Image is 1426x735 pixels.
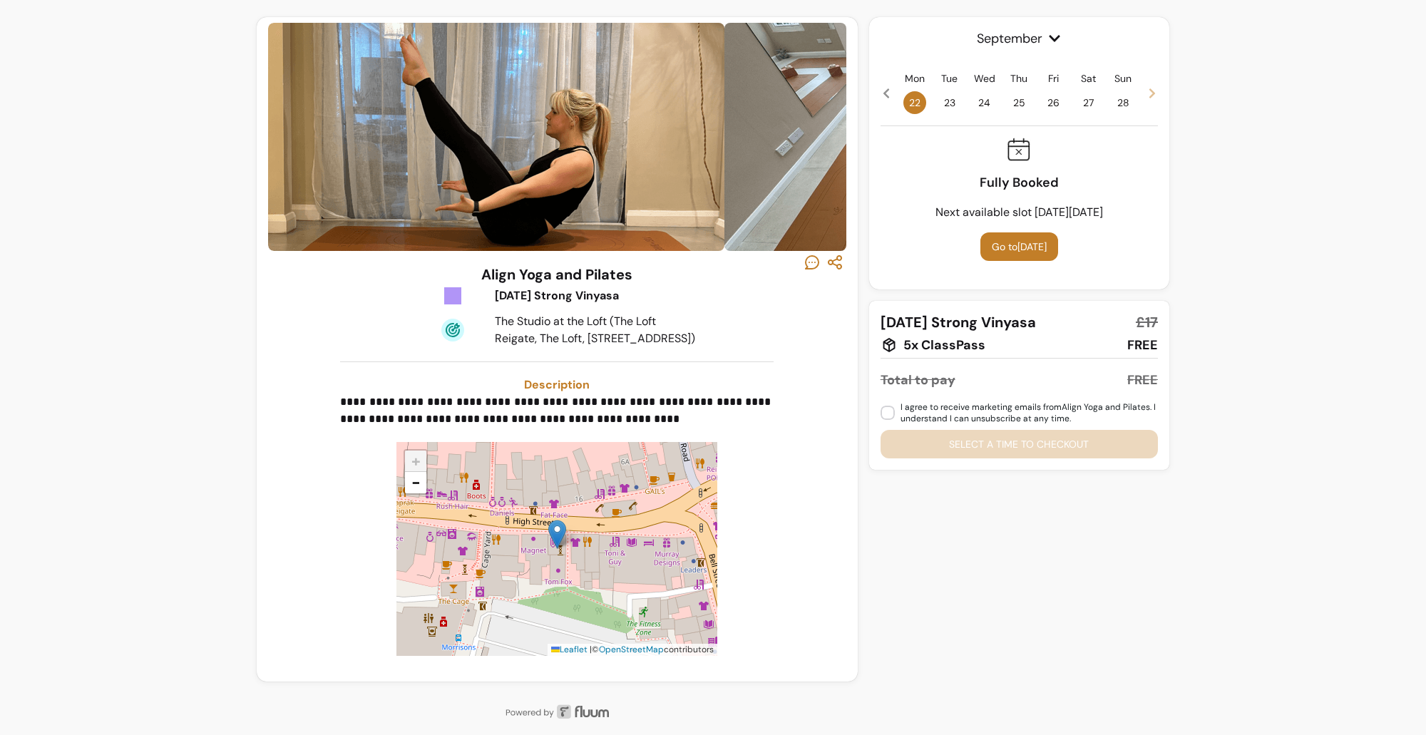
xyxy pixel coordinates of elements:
span: − [411,472,421,493]
div: The Studio at the Loft (The Loft Reigate, The Loft, [STREET_ADDRESS]) [495,313,697,347]
p: Mon [905,71,925,86]
div: Total to pay [881,370,955,390]
p: Fully Booked [980,173,1059,192]
span: £17 [1136,312,1158,332]
div: [DATE] Strong Vinyasa [495,287,697,304]
div: © contributors [548,644,717,656]
img: https://d22cr2pskkweo8.cloudfront.net/74deae23-6de4-4120-933c-ec4e36d3fde8 [268,23,724,251]
p: Next available slot [DATE][DATE] [935,204,1103,221]
img: Align Yoga and Pilates [548,520,566,549]
span: 25 [1007,91,1030,114]
img: powered by Fluum.ai [257,704,858,719]
div: FREE [1127,335,1158,355]
span: + [411,451,421,471]
p: Fri [1048,71,1059,86]
div: 5x ClassPass [881,335,985,355]
span: 27 [1077,91,1100,114]
span: September [881,29,1158,48]
span: 28 [1112,91,1134,114]
p: Sat [1081,71,1096,86]
h3: Align Yoga and Pilates [481,264,632,284]
span: 24 [973,91,996,114]
p: Tue [941,71,958,86]
a: Zoom in [405,451,426,472]
span: | [590,644,592,655]
span: 26 [1042,91,1065,114]
p: Sun [1114,71,1132,86]
p: Wed [974,71,995,86]
img: Tickets Icon [441,284,464,307]
a: Leaflet [551,644,588,655]
a: Zoom out [405,472,426,493]
span: [DATE] Strong Vinyasa [881,312,1036,332]
button: Go to[DATE] [980,232,1058,261]
span: 23 [938,91,961,114]
img: Fully booked icon [1007,138,1030,161]
a: OpenStreetMap [599,644,664,655]
div: FREE [1127,370,1158,390]
p: Thu [1010,71,1027,86]
h3: Description [340,376,774,394]
span: 22 [903,91,926,114]
img: https://d22cr2pskkweo8.cloudfront.net/53eac2f3-4fc1-46dd-ae6b-f83a00450683 [724,23,1181,251]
